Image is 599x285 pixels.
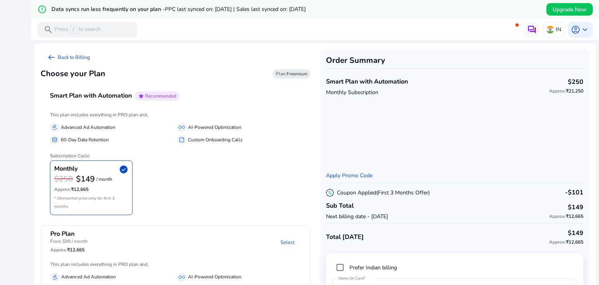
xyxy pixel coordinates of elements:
[326,212,388,221] p: Next billing date - [DATE]
[580,25,590,34] span: keyboard_arrow_down
[546,26,554,34] img: in.svg
[52,274,58,280] span: gavel
[37,5,47,14] mat-icon: error_outline
[549,214,583,219] h6: ₹12,665
[70,25,77,34] span: /
[179,137,185,143] span: summarize
[565,189,583,196] h4: -$101
[376,189,430,196] span: (First 3 Months Offer)
[55,25,101,34] p: Press to search
[326,88,408,96] p: Monthly Subscription
[41,50,96,65] a: arrow_left_altBack to Billing
[188,123,241,132] p: AI-Powered Optimization
[61,123,115,132] p: Advanced Ad Automation
[51,137,58,143] span: database
[50,230,88,238] h4: Pro Plan
[54,187,128,192] h6: ₹12,665
[549,88,583,94] h6: ₹21,250
[41,82,329,110] mat-expansion-panel-header: Smart Plan with AutomationstarRecommended
[50,112,301,118] h6: This plan includes everything in PRO plan and,
[274,235,301,249] a: Select
[145,93,176,99] span: Recommended
[326,78,408,85] h4: Smart Plan with Automation
[50,247,88,253] h6: ₹12,665
[44,25,53,34] span: search
[568,204,583,211] h4: $149
[96,177,112,182] p: / month
[179,274,185,280] span: all_inclusive
[348,264,397,272] label: Prefer Indian billing
[119,165,128,174] span: check_circle
[54,194,128,211] p: * Discounted price only for first 3 months
[188,136,243,144] p: Custom Onboarding Calls
[50,238,88,245] p: From $99 / month
[568,230,583,237] h4: $149
[50,262,301,267] h6: This plan includes everything in PRO plan and,
[41,226,329,259] mat-expansion-panel-header: Pro PlanFrom $99 / monthApprox.₹12,665Select
[179,124,185,130] span: all_inclusive
[553,5,587,14] span: Upgrade Now
[337,189,430,197] p: Coupon Applied
[326,202,388,210] h4: Sub Total
[338,276,363,281] mat-label: Name On Card
[54,165,78,173] h4: Monthly
[50,247,67,253] span: Approx.
[556,23,561,36] p: IN
[50,147,301,159] h6: Subscription Cycle
[165,5,306,13] span: PPC last synced on: [DATE] | Sales last synced on: [DATE]
[326,233,364,241] h4: Total [DATE]
[571,25,580,34] span: account_circle
[188,273,241,281] p: AI-Powered Optimization
[54,186,71,192] span: Approx.
[549,213,566,219] span: Approx.
[549,239,566,245] span: Approx.
[51,6,306,13] h5: Data syncs run less frequently on your plan -
[41,69,105,78] h3: Choose your Plan
[51,124,58,130] span: gavel
[276,71,307,77] span: Plan:
[50,92,132,100] h4: Smart Plan with Automation
[546,3,593,16] button: Upgrade Now
[61,273,116,281] p: Advanced Ad Automation
[326,56,583,65] h3: Order Summary
[47,53,56,62] span: arrow_left_alt
[41,110,310,221] div: Smart Plan with AutomationstarRecommended
[54,175,73,184] h3: $250
[287,71,307,77] b: Freemium
[76,174,95,184] b: $149
[568,78,583,86] h4: $250
[549,88,566,94] span: Approx.
[138,93,144,99] span: star
[326,172,372,179] a: Apply Promo Code
[549,239,583,245] h6: ₹12,665
[61,136,109,144] p: 60-Day Data Retention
